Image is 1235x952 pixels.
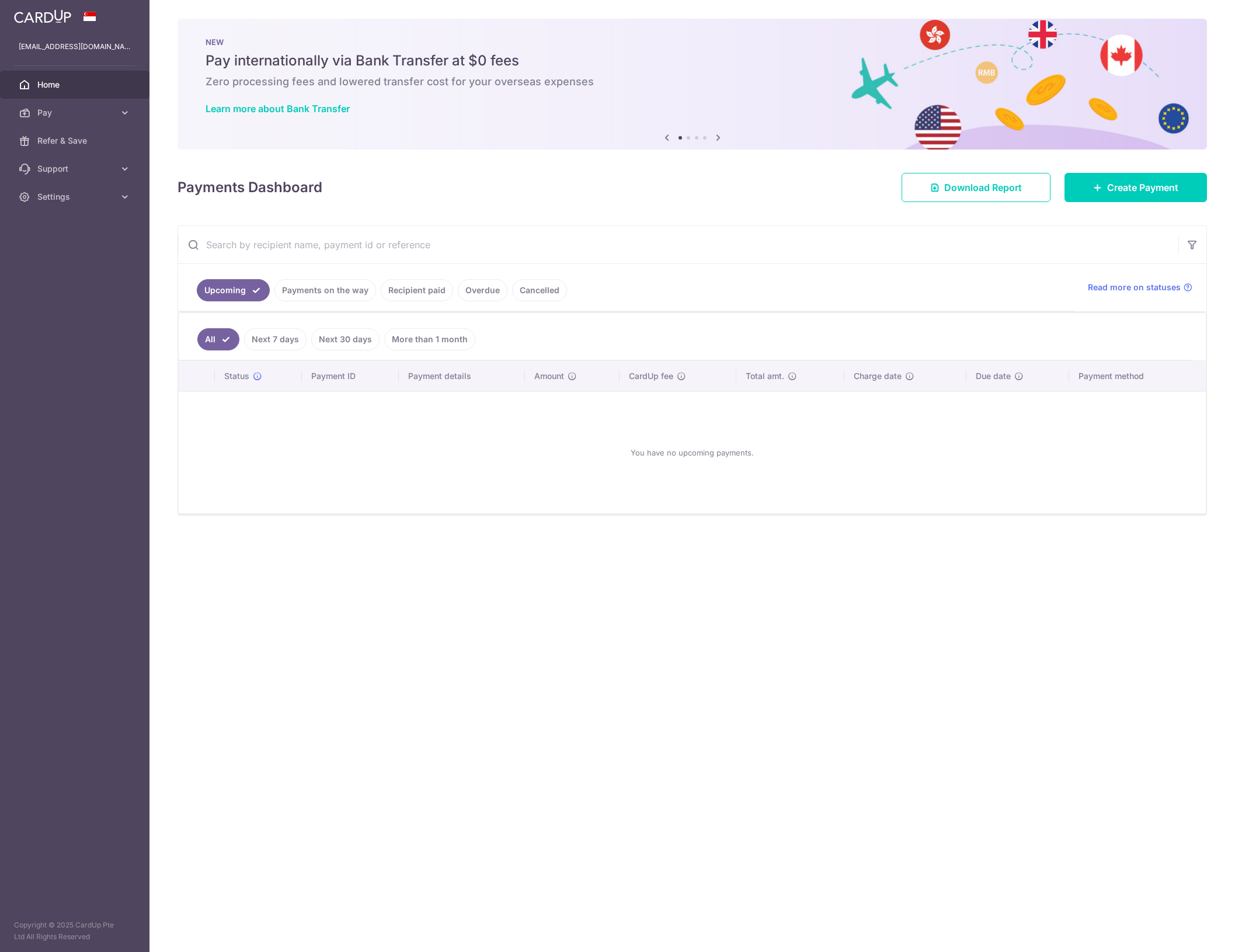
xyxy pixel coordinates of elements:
span: Refer & Save [37,135,114,147]
a: Recipient paid [381,279,453,301]
span: Read more on statuses [1088,282,1181,293]
img: Bank transfer banner [178,19,1207,150]
a: Learn more about Bank Transfer [206,103,350,114]
a: Read more on statuses [1088,282,1192,293]
span: Status [224,370,249,382]
span: Amount [534,370,564,382]
span: Download Report [944,180,1022,194]
h6: Zero processing fees and lowered transfer cost for your overseas expenses [206,75,1179,89]
p: [EMAIL_ADDRESS][DOMAIN_NAME] [19,41,131,53]
input: Search by recipient name, payment id or reference [178,226,1178,263]
a: Cancelled [512,279,567,301]
span: Create Payment [1107,180,1178,194]
span: Due date [976,370,1011,382]
h5: Pay internationally via Bank Transfer at $0 fees [206,51,1179,70]
span: Pay [37,107,114,119]
a: Download Report [902,173,1050,202]
div: You have no upcoming payments. [193,401,1192,504]
a: All [197,328,239,350]
img: CardUp [14,9,71,23]
a: Next 7 days [244,328,307,350]
a: Next 30 days [311,328,380,350]
span: Support [37,163,114,175]
span: Charge date [854,370,902,382]
p: NEW [206,37,1179,47]
span: CardUp fee [629,370,673,382]
th: Payment details [399,361,525,391]
a: Payments on the way [274,279,376,301]
a: More than 1 month [384,328,475,350]
a: Overdue [458,279,507,301]
a: Create Payment [1064,173,1207,202]
a: Upcoming [197,279,270,301]
th: Payment method [1069,361,1206,391]
span: Total amt. [746,370,784,382]
span: Settings [37,191,114,203]
th: Payment ID [302,361,399,391]
h4: Payments Dashboard [178,177,322,198]
span: Home [37,79,114,91]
